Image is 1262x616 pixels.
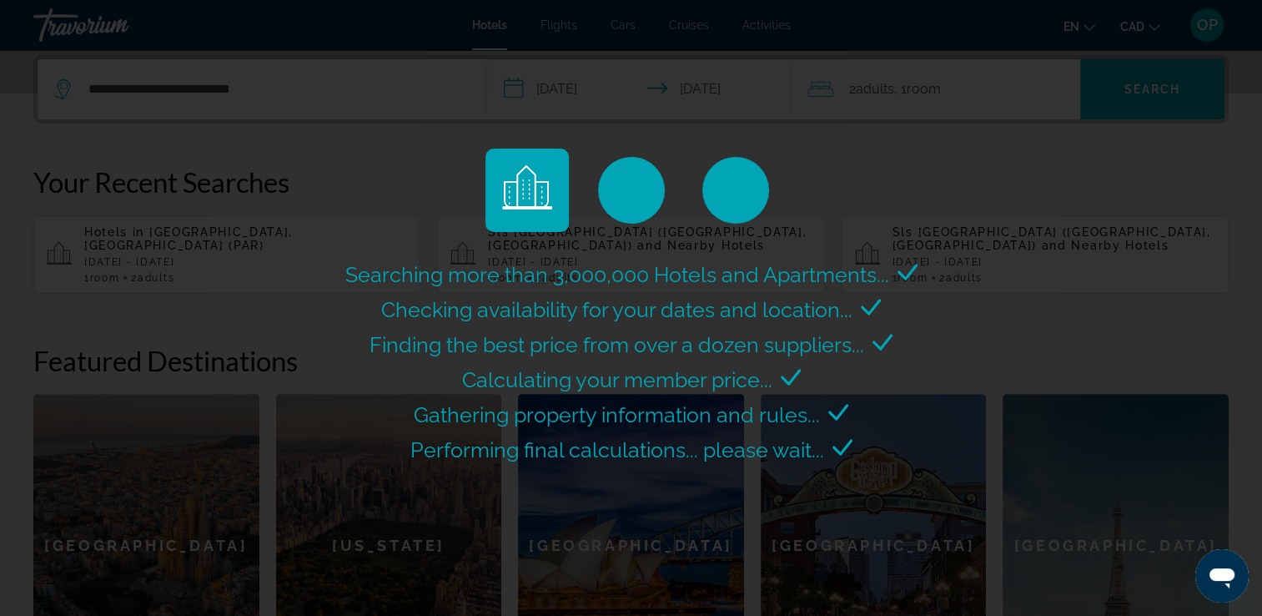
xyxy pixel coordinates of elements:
span: Performing final calculations... please wait... [410,437,824,462]
span: Searching more than 3,000,000 Hotels and Apartments... [345,262,889,287]
span: Finding the best price from over a dozen suppliers... [370,332,864,357]
span: Gathering property information and rules... [414,402,820,427]
iframe: Button to launch messaging window [1195,549,1249,603]
span: Calculating your member price... [462,367,772,392]
span: Checking availability for your dates and location... [381,297,852,322]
